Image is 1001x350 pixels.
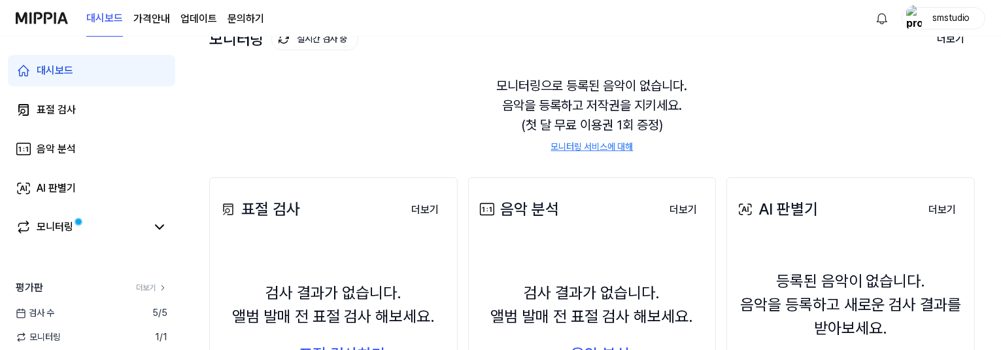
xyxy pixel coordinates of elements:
[180,11,217,27] a: 업데이트
[906,5,922,31] img: profile
[218,198,300,221] div: 표절 검사
[37,102,76,118] div: 표절 검사
[401,196,449,223] a: 더보기
[133,11,170,27] a: 가격안내
[735,270,966,340] div: 등록된 음악이 없습니다. 음악을 등록하고 새로운 검사 결과를 받아보세요.
[735,198,818,221] div: AI 판별기
[37,63,73,79] div: 대시보드
[874,10,890,26] img: 알림
[209,60,975,169] div: 모니터링으로 등록된 음악이 없습니다. 음악을 등록하고 저작권을 지키세요. (첫 달 무료 이용권 1회 증정)
[926,26,975,53] button: 더보기
[136,282,167,294] a: 더보기
[37,141,76,157] div: 음악 분석
[16,306,54,320] span: 검사 수
[279,34,289,44] img: monitoring Icon
[8,133,175,165] a: 음악 분석
[16,330,61,344] span: 모니터링
[902,7,985,29] button: profilesmstudio
[8,94,175,126] a: 표절 검사
[155,330,167,344] span: 1 / 1
[232,281,435,328] div: 검사 결과가 없습니다. 앨범 발매 전 표절 검사 해보세요.
[659,196,707,223] a: 더보기
[659,197,707,223] button: 더보기
[37,181,76,196] div: AI 판별기
[491,281,694,328] div: 검사 결과가 없습니다. 앨범 발매 전 표절 검사 해보세요.
[152,306,167,320] span: 5 / 5
[16,280,43,296] span: 평가판
[401,197,449,223] button: 더보기
[8,173,175,204] a: AI 판별기
[228,11,264,27] a: 문의하기
[8,55,175,86] a: 대시보드
[551,140,634,154] a: 모니터링 서비스에 대해
[918,196,966,223] a: 더보기
[477,198,559,221] div: 음악 분석
[16,219,146,235] a: 모니터링
[271,28,358,50] button: 실시간 검사 중
[926,10,977,25] div: smstudio
[209,28,358,50] div: 모니터링
[37,219,73,235] div: 모니터링
[918,197,966,223] button: 더보기
[86,1,123,37] a: 대시보드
